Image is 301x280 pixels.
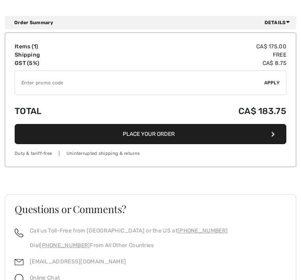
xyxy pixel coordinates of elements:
a: [PHONE_NUMBER] [177,227,228,234]
td: Shipping [15,51,113,59]
span: Apply [264,79,280,86]
p: Dial From All Other Countries [30,241,228,250]
p: Call us Toll-Free from [GEOGRAPHIC_DATA] or the US at [30,227,228,235]
td: Total [15,98,113,124]
div: Duty & tariff-free | Uninterrupted shipping & returns [15,150,286,157]
input: Promo code [15,71,264,95]
button: Place Your Order [15,124,286,144]
td: CA$ 183.75 [113,98,286,124]
td: Free [113,51,286,59]
td: CA$ 8.75 [113,59,286,67]
h3: Questions or Comments? [15,204,286,214]
td: CA$ 175.00 [113,42,286,51]
img: email [15,258,23,267]
span: 1 [34,43,36,50]
a: [EMAIL_ADDRESS][DOMAIN_NAME] [30,258,126,265]
td: GST (5%) [15,59,113,67]
span: Details [265,19,293,26]
div: Order Summary [14,19,293,26]
td: Items ( ) [15,42,113,51]
img: call [15,229,23,237]
a: [PHONE_NUMBER] [40,242,90,249]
